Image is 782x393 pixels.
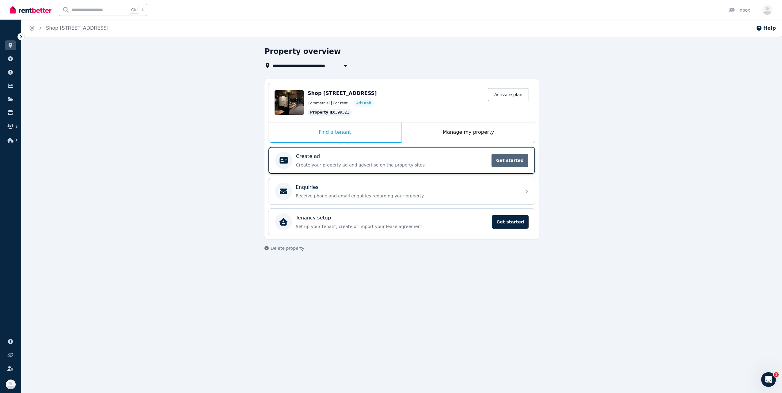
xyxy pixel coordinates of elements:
[105,198,115,208] button: Send a message…
[130,6,139,14] span: Ctrl
[19,200,24,205] button: Gif picker
[296,214,331,222] p: Tenancy setup
[13,93,98,105] input: Enter your email
[18,59,29,64] a: Blogs
[296,153,320,160] p: Create ad
[761,372,776,387] iframe: Intercom live chat
[108,2,119,13] div: Close
[67,53,93,58] a: Help Centre
[356,101,371,106] span: Ad: Draft
[26,123,104,128] div: joined the conversation
[96,2,108,14] button: Home
[308,90,377,96] span: Shop [STREET_ADDRESS]
[5,136,101,155] div: Hi there, [PERSON_NAME] here. Is there anything I can help you with?
[5,188,117,198] textarea: Message…
[5,3,118,22] div: Andrew says…
[10,182,58,186] div: [PERSON_NAME] • [DATE]
[402,122,535,143] div: Manage my property
[296,162,488,168] p: Create your property ad and advertise on the property sites
[264,47,341,56] h1: Property overview
[268,147,535,174] a: Create adCreate your property ad and advertise on the property sitesGet started
[26,123,61,128] b: [PERSON_NAME]
[21,20,116,37] nav: Breadcrumb
[4,2,16,14] button: go back
[5,75,118,122] div: The RentBetter Team says…
[492,154,528,167] span: Get started
[5,136,118,155] div: Rochelle says…
[5,22,118,75] div: The RentBetter Team says…
[10,25,96,49] div: If you have a question you're welcome to leave your details and let us know your question and a m...
[264,245,304,251] button: Delete property
[10,139,96,151] div: Hi there, [PERSON_NAME] here. Is there anything I can help you with?
[10,5,51,14] img: RentBetter
[46,25,108,31] a: Shop [STREET_ADDRESS]
[10,159,96,177] div: I haven’t received a reply, so I’ll go ahead and close the chat, but just open it again if you ne...
[10,52,96,70] div: You can also check out our and that may help in answering your question.
[5,22,101,74] div: If you have a question you're welcome to leave your details and let us know your question and a m...
[13,85,110,92] div: Email
[268,178,535,204] a: EnquiriesReceive phone and email enquiries regarding your property
[296,184,318,191] p: Enquiries
[9,200,14,205] button: Emoji picker
[729,7,750,13] div: Inbox
[142,7,144,12] span: k
[310,110,334,115] span: Property ID
[271,245,304,251] span: Delete property
[5,155,101,181] div: I haven’t received a reply, so I’ll go ahead and close the chat, but just open it again if you ne...
[488,88,529,101] a: Activate plan
[5,155,118,194] div: Rochelle says…
[296,223,488,230] p: Set up your tenant, create or import your lease agreement
[296,193,518,199] p: Receive phone and email enquiries regarding your property
[756,24,776,32] button: Help
[29,200,34,205] button: Upload attachment
[308,101,347,106] span: Commercial | For rent
[268,122,401,143] div: Find a tenant
[774,372,779,377] span: 1
[39,200,44,205] button: Start recording
[492,215,529,229] span: Get started
[30,6,81,10] h1: The RentBetter Team
[98,93,110,105] button: Submit
[308,109,352,116] div: : 399321
[17,3,27,13] img: Profile image for The RentBetter Team
[18,122,25,129] img: Profile image for Rochelle
[268,209,535,235] a: Tenancy setupSet up your tenant, create or import your lease agreementGet started
[5,122,118,136] div: Rochelle says…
